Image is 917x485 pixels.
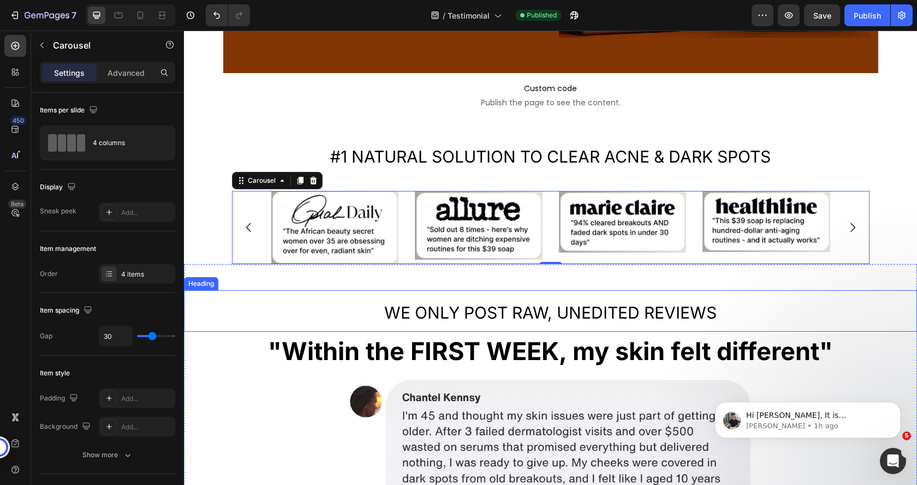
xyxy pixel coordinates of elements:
button: Carousel Next Arrow [653,182,684,212]
img: gempages_569934698445275975-04d10d50-2dcc-4840-bc7e-7528bdddebc7.jpg [519,160,646,221]
div: Order [40,269,58,279]
p: Settings [54,67,85,79]
div: 450 [10,116,26,125]
p: 7 [72,9,76,22]
div: Padding [40,391,80,406]
button: Show more [40,445,175,465]
div: Items per slide [40,103,100,118]
div: Display [40,180,78,195]
div: Add... [121,394,172,404]
div: Item spacing [40,303,94,318]
p: Advanced [108,67,145,79]
div: Item management [40,244,96,254]
iframe: Intercom live chat [880,448,906,474]
div: Undo/Redo [206,4,250,26]
div: Item style [40,368,70,378]
span: Published [527,10,557,20]
div: Gap [40,331,52,341]
span: Testimonial [448,10,490,21]
p: Carousel [53,39,146,52]
div: Beta [8,200,26,208]
img: gempages_569934698445275975-5aa27ca6-e382-4d6a-acf1-f8054f29a6be.jpg [231,160,359,230]
strong: "Within the FIRST WEEK, my skin felt different" [84,306,649,336]
div: Add... [121,422,172,432]
span: Save [813,11,831,20]
div: Add... [121,208,172,218]
div: 4 columns [93,130,159,155]
button: 7 [4,4,81,26]
img: gempages_569934698445275975-f84644d9-72f6-44a7-b41b-2c95d0acedcb.jpg [375,160,503,222]
div: Publish [854,10,881,21]
span: WE ONLY POST RAW, UNEDITED REVIEWS [200,272,533,292]
div: Show more [82,450,133,460]
iframe: Intercom notifications message [699,379,917,456]
iframe: To enrich screen reader interactions, please activate Accessibility in Grammarly extension settings [184,31,917,485]
span: 5 [902,432,911,440]
button: Publish [844,4,890,26]
div: Sneak peek [40,206,76,216]
div: Heading [2,248,32,258]
button: Save [804,4,840,26]
div: Background [40,420,93,434]
div: 4 items [121,270,172,279]
input: Auto [99,326,132,346]
span: / [443,10,445,21]
div: Carousel [62,145,94,155]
